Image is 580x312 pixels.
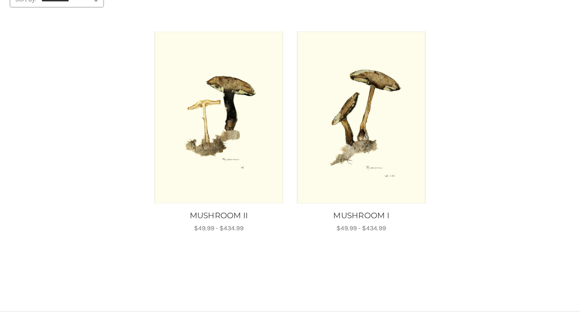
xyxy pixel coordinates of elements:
a: MUSHROOM II, Price range from $49.99 to $434.99 [154,32,284,203]
a: MUSHROOM II, Price range from $49.99 to $434.99 [152,210,285,222]
span: $49.99 - $434.99 [194,224,244,232]
img: Unframed [154,32,284,203]
img: Unframed [296,32,426,203]
a: MUSHROOM I, Price range from $49.99 to $434.99 [296,32,426,203]
a: MUSHROOM I, Price range from $49.99 to $434.99 [295,210,428,222]
span: $49.99 - $434.99 [336,224,386,232]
